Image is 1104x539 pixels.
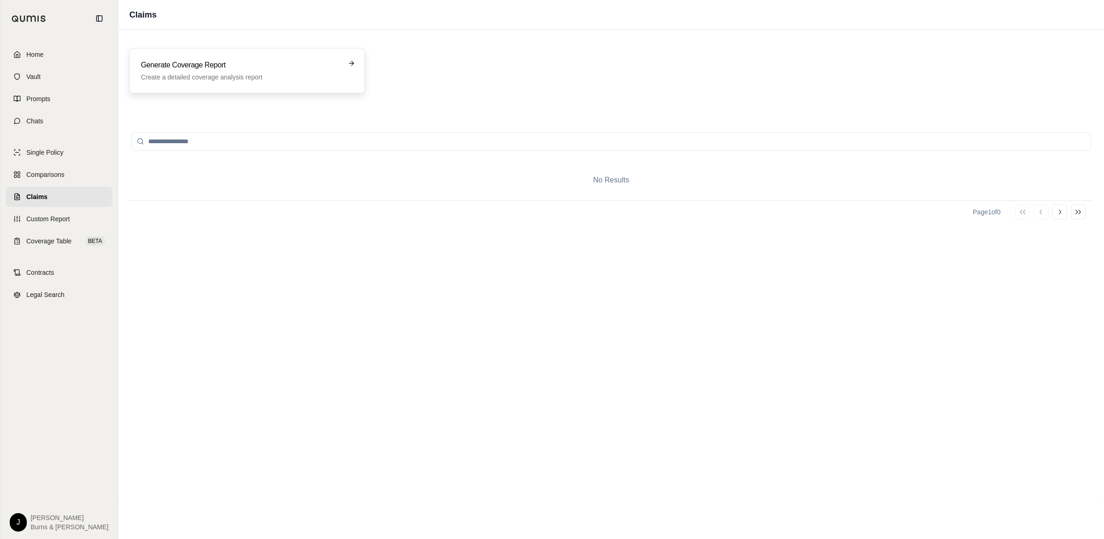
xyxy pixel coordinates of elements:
span: Contracts [26,268,54,277]
a: Legal Search [6,285,112,305]
span: Burns & [PERSON_NAME] [30,522,109,532]
span: Coverage Table [26,236,72,246]
a: Chats [6,111,112,131]
span: Prompts [26,94,50,103]
div: J [10,513,27,532]
a: Contracts [6,262,112,283]
h1: Claims [129,8,157,21]
a: Custom Report [6,209,112,229]
span: BETA [85,236,105,246]
span: Home [26,50,43,59]
div: Page 1 of 0 [973,207,1001,217]
p: Create a detailed coverage analysis report [141,73,340,82]
a: Claims [6,187,112,207]
span: Vault [26,72,41,81]
a: Home [6,44,112,65]
button: Collapse sidebar [92,11,107,26]
a: Vault [6,67,112,87]
span: Custom Report [26,214,70,224]
span: Claims [26,192,48,201]
a: Prompts [6,89,112,109]
h3: Generate Coverage Report [141,60,340,71]
span: [PERSON_NAME] [30,513,109,522]
a: Comparisons [6,164,112,185]
span: Chats [26,116,43,126]
a: Single Policy [6,142,112,163]
span: Single Policy [26,148,63,157]
a: Coverage TableBETA [6,231,112,251]
div: No Results [129,160,1093,200]
span: Legal Search [26,290,65,299]
img: Qumis Logo [12,15,46,22]
span: Comparisons [26,170,64,179]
